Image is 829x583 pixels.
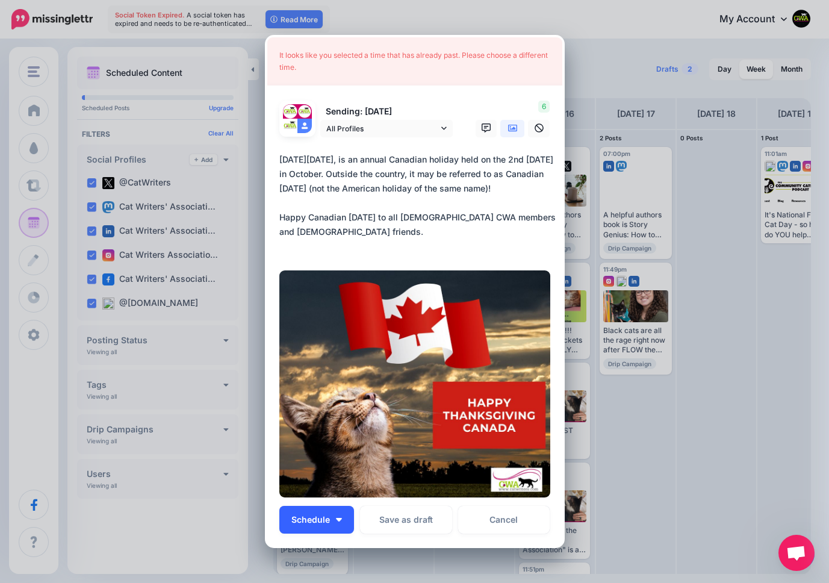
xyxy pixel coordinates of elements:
[360,506,452,534] button: Save as draft
[320,105,453,119] p: Sending: [DATE]
[267,37,562,86] div: It looks like you selected a time that has already past. Please choose a different time.
[336,518,342,522] img: arrow-down-white.png
[283,119,297,133] img: 326279769_1240690483185035_8704348640003314294_n-bsa141107.png
[283,104,297,119] img: 1qlX9Brh-74720.jpg
[279,270,550,497] img: ERHTDG3LJRETCW9NFWTX01SCN15M57X8.jpg
[279,152,556,239] div: [DATE][DATE], is an annual Canadian holiday held on the 2nd [DATE] in October. Outside the countr...
[320,120,453,137] a: All Profiles
[538,101,550,113] span: 6
[291,516,330,524] span: Schedule
[458,506,550,534] a: Cancel
[326,122,438,135] span: All Profiles
[297,119,312,133] img: user_default_image.png
[279,506,354,534] button: Schedule
[297,104,312,119] img: 45698106_333706100514846_7785613158785220608_n-bsa140427.jpg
